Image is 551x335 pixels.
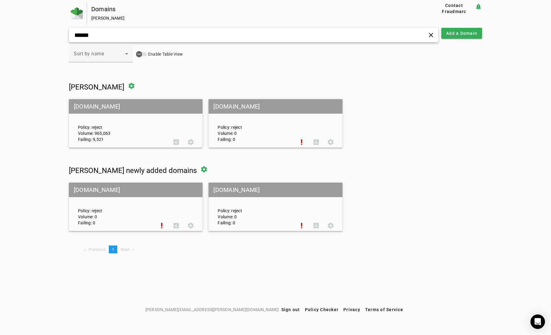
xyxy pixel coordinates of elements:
[341,304,363,315] button: Privacy
[303,304,341,315] button: Policy Checker
[169,135,183,149] button: DMARC Report
[154,218,169,233] button: Set Up
[363,304,406,315] button: Terms of Service
[436,2,472,15] span: Contact Fraudmarc
[169,218,183,233] button: DMARC Report
[343,307,360,312] span: Privacy
[213,105,294,142] div: Policy: reject Volume: 0 Failing: 0
[145,306,279,313] span: [PERSON_NAME][EMAIL_ADDRESS][PERSON_NAME][DOMAIN_NAME]
[213,188,294,226] div: Policy: reject Volume: 0 Failing: 0
[323,218,338,233] button: Settings
[89,247,105,252] span: Previous
[294,218,309,233] button: Set Up
[69,166,197,175] span: [PERSON_NAME] newly added domains
[91,6,414,12] div: Domains
[183,135,198,149] button: Settings
[69,3,482,25] app-page-header: Domains
[209,183,342,197] mat-grid-tile-header: [DOMAIN_NAME]
[73,188,154,226] div: Policy: reject Volume: 0 Failing: 0
[69,246,482,253] nav: Pagination
[183,218,198,233] button: Settings
[446,30,477,36] span: Add a Domain
[441,28,482,39] button: Add a Domain
[71,7,83,19] img: Fraudmarc Logo
[112,247,114,252] span: 1
[209,99,342,114] mat-grid-tile-header: [DOMAIN_NAME]
[74,51,104,57] span: Sort by name
[305,307,339,312] span: Policy Checker
[309,135,323,149] button: DMARC Report
[323,135,338,149] button: Settings
[279,304,303,315] button: Sign out
[69,83,124,91] span: [PERSON_NAME]
[281,307,300,312] span: Sign out
[73,105,169,142] div: Policy: reject Volume: 965,063 Failing: 9,521
[147,51,183,57] label: Enable Table View
[433,3,475,14] button: Contact Fraudmarc
[309,218,323,233] button: DMARC Report
[69,99,203,114] mat-grid-tile-header: [DOMAIN_NAME]
[365,307,403,312] span: Terms of Service
[530,314,545,329] div: Open Intercom Messenger
[91,15,414,21] div: [PERSON_NAME]
[475,3,482,10] mat-icon: notification_important
[121,247,130,252] span: Next
[69,183,203,197] mat-grid-tile-header: [DOMAIN_NAME]
[294,135,309,149] button: Set Up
